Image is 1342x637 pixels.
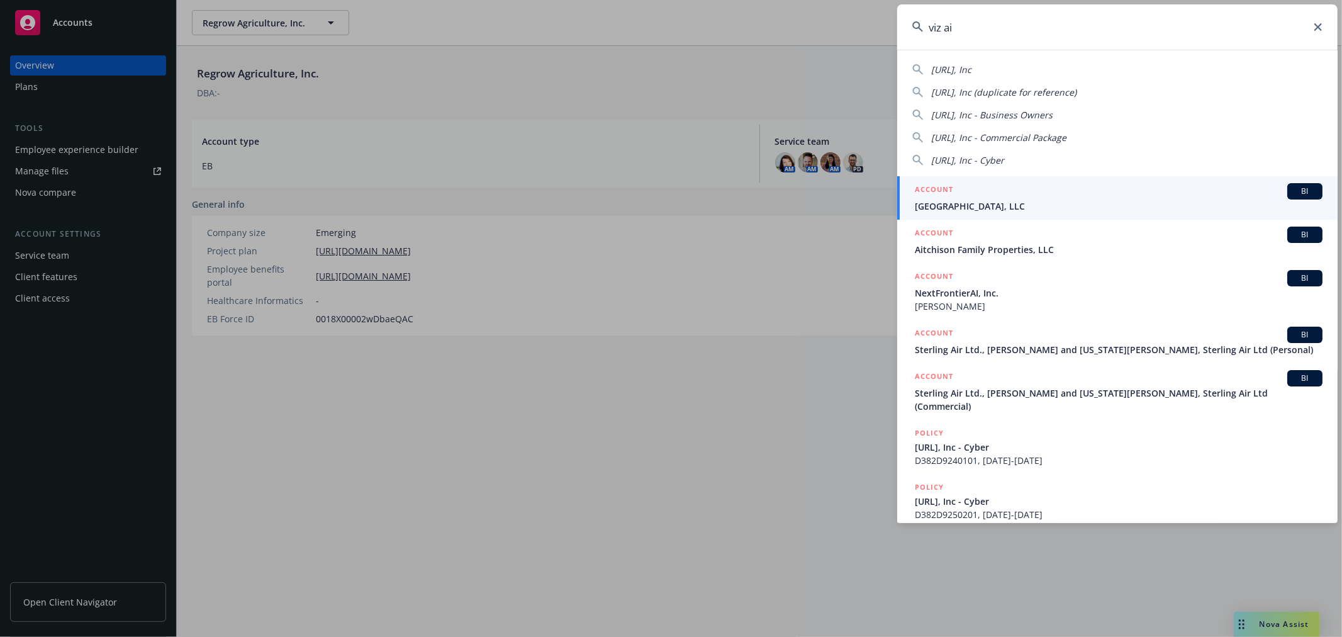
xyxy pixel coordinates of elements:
span: Sterling Air Ltd., [PERSON_NAME] and [US_STATE][PERSON_NAME], Sterling Air Ltd (Personal) [915,343,1322,356]
a: POLICY[URL], Inc - CyberD382D9250201, [DATE]-[DATE] [897,474,1338,528]
h5: ACCOUNT [915,227,953,242]
a: ACCOUNTBI[GEOGRAPHIC_DATA], LLC [897,176,1338,220]
span: [URL], Inc - Cyber [915,495,1322,508]
span: [URL], Inc - Commercial Package [931,132,1066,144]
span: [URL], Inc [931,64,971,76]
span: [URL], Inc - Cyber [931,154,1004,166]
span: BI [1292,373,1317,384]
input: Search... [897,4,1338,50]
span: BI [1292,329,1317,341]
h5: ACCOUNT [915,327,953,342]
h5: ACCOUNT [915,370,953,385]
a: ACCOUNTBIAitchison Family Properties, LLC [897,220,1338,263]
span: BI [1292,273,1317,284]
span: BI [1292,229,1317,240]
span: Sterling Air Ltd., [PERSON_NAME] and [US_STATE][PERSON_NAME], Sterling Air Ltd (Commercial) [915,386,1322,413]
span: BI [1292,186,1317,197]
a: ACCOUNTBINextFrontierAI, Inc.[PERSON_NAME] [897,263,1338,320]
h5: ACCOUNT [915,183,953,198]
h5: POLICY [915,427,944,439]
span: [URL], Inc - Cyber [915,441,1322,454]
a: ACCOUNTBISterling Air Ltd., [PERSON_NAME] and [US_STATE][PERSON_NAME], Sterling Air Ltd (Commercial) [897,363,1338,420]
span: [URL], Inc - Business Owners [931,109,1053,121]
h5: ACCOUNT [915,270,953,285]
span: Aitchison Family Properties, LLC [915,243,1322,256]
a: ACCOUNTBISterling Air Ltd., [PERSON_NAME] and [US_STATE][PERSON_NAME], Sterling Air Ltd (Personal) [897,320,1338,363]
span: D382D9250201, [DATE]-[DATE] [915,508,1322,521]
span: NextFrontierAI, Inc. [915,286,1322,300]
span: D382D9240101, [DATE]-[DATE] [915,454,1322,467]
span: [PERSON_NAME] [915,300,1322,313]
span: [GEOGRAPHIC_DATA], LLC [915,200,1322,213]
h5: POLICY [915,481,944,493]
a: POLICY[URL], Inc - CyberD382D9240101, [DATE]-[DATE] [897,420,1338,474]
span: [URL], Inc (duplicate for reference) [931,86,1076,98]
